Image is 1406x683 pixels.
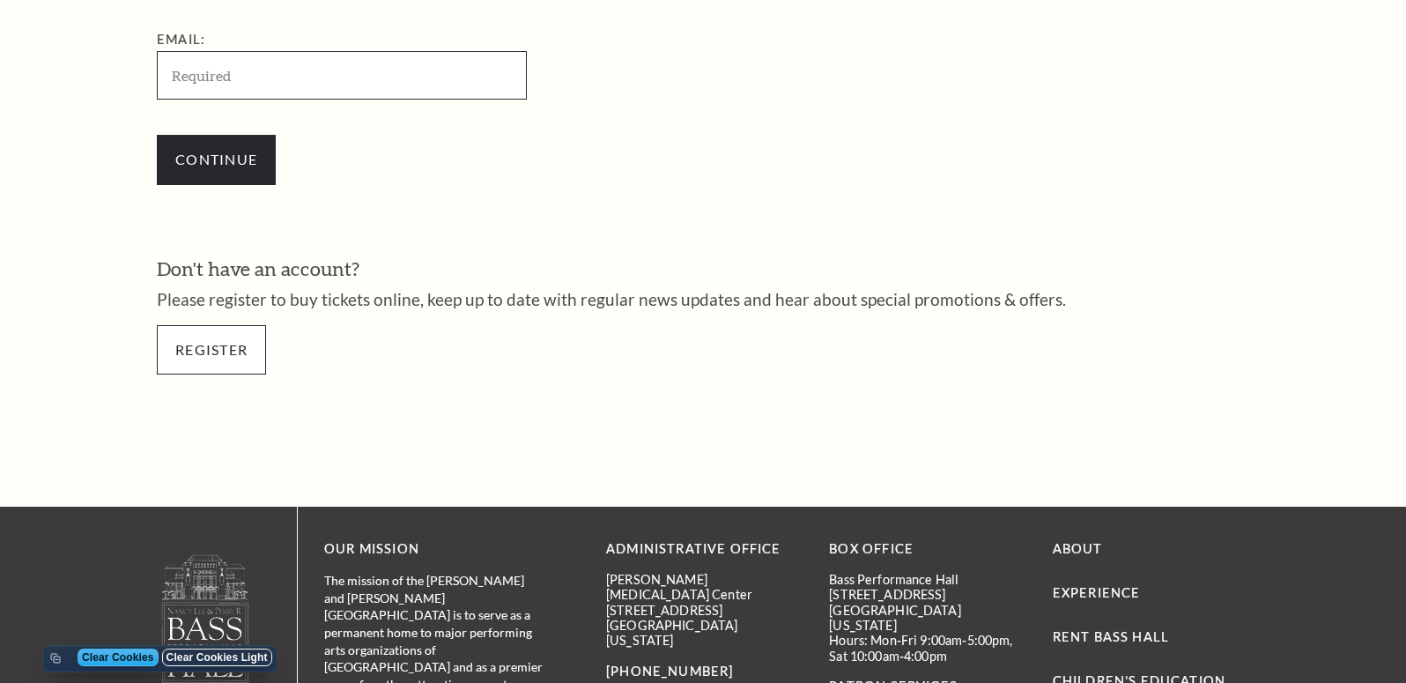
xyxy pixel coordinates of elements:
[157,291,1249,308] p: Please register to buy tickets online, keep up to date with regular news updates and hear about s...
[324,538,544,561] p: OUR MISSION
[606,618,803,649] p: [GEOGRAPHIC_DATA][US_STATE]
[157,51,527,100] input: Required
[606,572,803,603] p: [PERSON_NAME][MEDICAL_DATA] Center
[157,32,205,47] label: Email:
[157,135,276,184] input: Continue
[606,538,803,561] p: Administrative Office
[160,553,250,683] img: logo-footer.png
[829,538,1025,561] p: BOX OFFICE
[157,256,1249,283] h3: Don't have an account?
[606,661,803,683] p: [PHONE_NUMBER]
[1053,629,1169,644] a: Rent Bass Hall
[606,603,803,618] p: [STREET_ADDRESS]
[829,587,1025,602] p: [STREET_ADDRESS]
[829,572,1025,587] p: Bass Performance Hall
[1053,585,1141,600] a: Experience
[829,603,1025,634] p: [GEOGRAPHIC_DATA][US_STATE]
[829,633,1025,664] p: Hours: Mon-Fri 9:00am-5:00pm, Sat 10:00am-4:00pm
[157,325,266,375] a: Register
[1053,541,1103,556] a: About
